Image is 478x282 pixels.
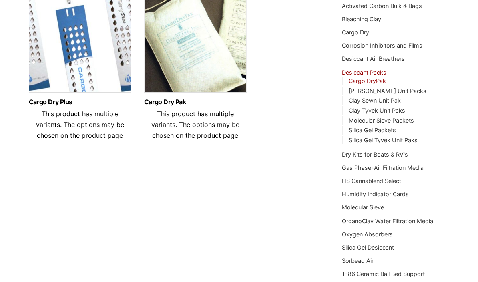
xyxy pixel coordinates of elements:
[342,29,369,36] a: Cargo Dry
[342,2,422,9] a: Activated Carbon Bulk & Bags
[342,16,381,22] a: Bleaching Clay
[342,151,408,158] a: Dry Kits for Boats & RV's
[29,99,131,105] a: Cargo Dry Plus
[349,107,405,114] a: Clay Tyvek Unit Paks
[342,191,409,197] a: Humidity Indicator Cards
[349,117,414,124] a: Molecular Sieve Packets
[342,204,384,211] a: Molecular Sieve
[342,231,393,238] a: Oxygen Absorbers
[349,127,396,133] a: Silica Gel Packets
[342,69,386,76] a: Desiccant Packs
[349,97,401,104] a: Clay Sewn Unit Pak
[349,87,426,94] a: [PERSON_NAME] Unit Packs
[342,177,401,184] a: HS Cannablend Select
[342,257,374,264] a: Sorbead Air
[342,42,422,49] a: Corrosion Inhibitors and Films
[342,55,405,62] a: Desiccant Air Breathers
[144,99,247,105] a: Cargo Dry Pak
[342,270,425,277] a: T-86 Ceramic Ball Bed Support
[36,110,124,139] span: This product has multiple variants. The options may be chosen on the product page
[151,110,239,139] span: This product has multiple variants. The options may be chosen on the product page
[342,218,433,224] a: OrganoClay Water Filtration Media
[349,77,386,84] a: Cargo DryPak
[342,244,394,251] a: Silica Gel Desiccant
[349,137,418,143] a: Silica Gel Tyvek Unit Paks
[342,164,424,171] a: Gas Phase-Air Filtration Media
